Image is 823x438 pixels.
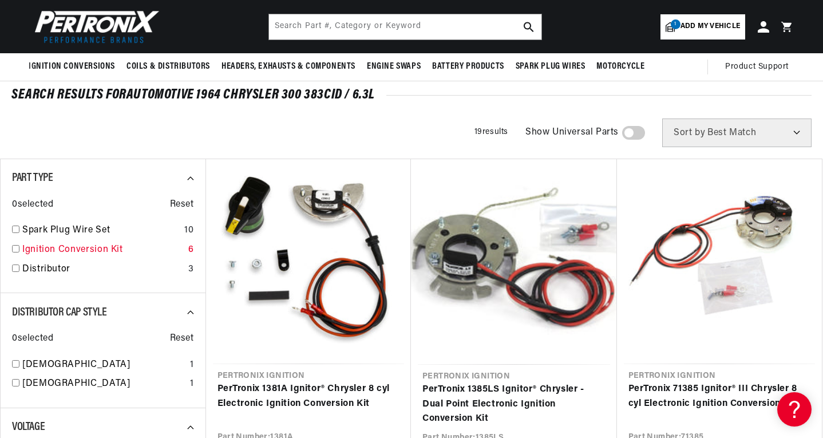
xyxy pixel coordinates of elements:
a: [DEMOGRAPHIC_DATA] [22,358,185,373]
span: Ignition Conversions [29,61,115,73]
span: Spark Plug Wires [516,61,585,73]
input: Search Part #, Category or Keyword [269,14,541,40]
div: 10 [184,223,193,238]
span: Add my vehicle [680,21,740,32]
span: 1 [671,19,680,29]
span: Headers, Exhausts & Components [221,61,355,73]
span: Reset [170,332,194,346]
a: PerTronix 1381A Ignitor® Chrysler 8 cyl Electronic Ignition Conversion Kit [217,382,400,411]
a: PerTronix 1385LS Ignitor® Chrysler - Dual Point Electronic Ignition Conversion Kit [422,382,606,427]
summary: Ignition Conversions [29,53,121,80]
a: 1Add my vehicle [660,14,745,40]
summary: Motorcycle [591,53,650,80]
span: Part Type [12,172,53,184]
a: Spark Plug Wire Set [22,223,180,238]
span: Coils & Distributors [126,61,210,73]
summary: Battery Products [426,53,510,80]
span: Sort by [674,128,705,137]
span: Product Support [725,61,789,73]
span: Engine Swaps [367,61,421,73]
summary: Coils & Distributors [121,53,216,80]
span: Battery Products [432,61,504,73]
a: Distributor [22,262,184,277]
button: search button [516,14,541,40]
summary: Engine Swaps [361,53,426,80]
span: 0 selected [12,332,53,346]
div: 6 [188,243,194,258]
span: 0 selected [12,198,53,212]
span: Show Universal Parts [525,125,619,140]
summary: Spark Plug Wires [510,53,591,80]
a: [DEMOGRAPHIC_DATA] [22,377,185,392]
a: Ignition Conversion Kit [22,243,184,258]
a: PerTronix 71385 Ignitor® III Chrysler 8 cyl Electronic Ignition Conversion Kit [628,382,811,411]
img: Pertronix [29,7,160,46]
summary: Product Support [725,53,794,81]
div: 1 [190,358,194,373]
select: Sort by [662,119,812,147]
div: 1 [190,377,194,392]
span: Motorcycle [596,61,644,73]
div: SEARCH RESULTS FOR Automotive 1964 Chrysler 300 383cid / 6.3L [11,89,812,101]
span: Distributor Cap Style [12,307,107,318]
span: 19 results [474,128,508,136]
div: 3 [188,262,194,277]
span: Voltage [12,421,45,433]
span: Reset [170,198,194,212]
summary: Headers, Exhausts & Components [216,53,361,80]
